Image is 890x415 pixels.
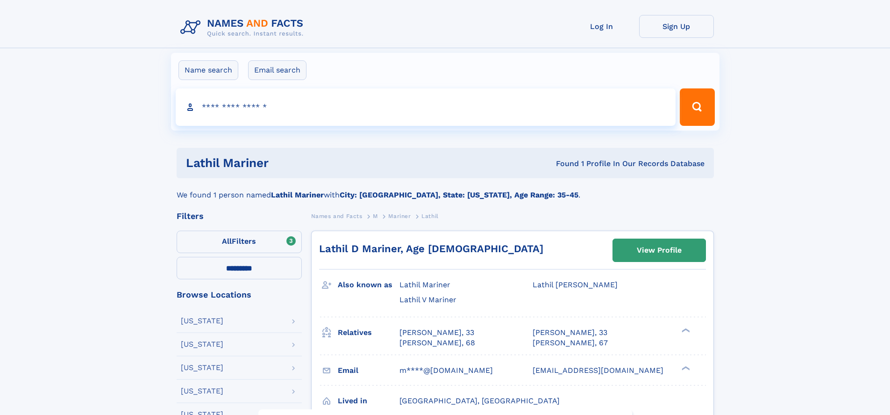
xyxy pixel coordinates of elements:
[177,231,302,253] label: Filters
[533,338,608,348] a: [PERSON_NAME], 67
[181,364,223,371] div: [US_STATE]
[412,159,705,169] div: Found 1 Profile In Our Records Database
[338,325,399,341] h3: Relatives
[399,338,475,348] a: [PERSON_NAME], 68
[271,190,324,199] b: Lathil Mariner
[399,280,450,289] span: Lathil Mariner
[613,239,705,262] a: View Profile
[533,328,607,338] a: [PERSON_NAME], 33
[177,291,302,299] div: Browse Locations
[637,240,682,261] div: View Profile
[177,15,311,40] img: Logo Names and Facts
[421,213,439,219] span: Lathil
[177,178,714,201] div: We found 1 person named with .
[399,396,560,405] span: [GEOGRAPHIC_DATA], [GEOGRAPHIC_DATA]
[373,210,378,222] a: M
[178,60,238,80] label: Name search
[679,327,691,333] div: ❯
[222,237,232,246] span: All
[181,387,223,395] div: [US_STATE]
[533,366,663,375] span: [EMAIL_ADDRESS][DOMAIN_NAME]
[388,210,411,222] a: Mariner
[248,60,306,80] label: Email search
[319,243,543,255] a: Lathil D Mariner, Age [DEMOGRAPHIC_DATA]
[181,317,223,325] div: [US_STATE]
[680,88,714,126] button: Search Button
[399,295,456,304] span: Lathil V Mariner
[311,210,363,222] a: Names and Facts
[340,190,578,199] b: City: [GEOGRAPHIC_DATA], State: [US_STATE], Age Range: 35-45
[399,328,474,338] a: [PERSON_NAME], 33
[338,363,399,379] h3: Email
[533,280,618,289] span: Lathil [PERSON_NAME]
[181,341,223,348] div: [US_STATE]
[679,365,691,371] div: ❯
[338,393,399,409] h3: Lived in
[176,88,676,126] input: search input
[186,157,413,169] h1: Lathil Mariner
[639,15,714,38] a: Sign Up
[177,212,302,220] div: Filters
[388,213,411,219] span: Mariner
[373,213,378,219] span: M
[564,15,639,38] a: Log In
[338,277,399,293] h3: Also known as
